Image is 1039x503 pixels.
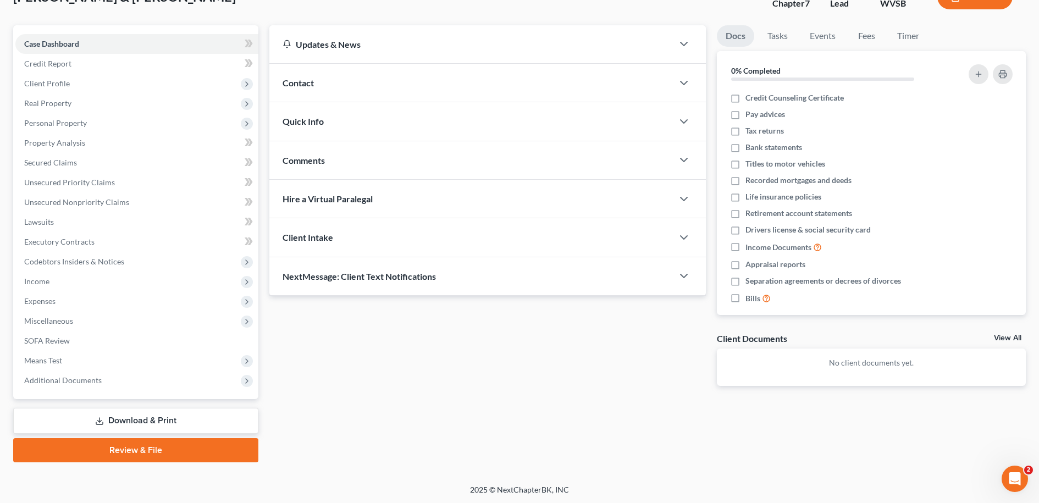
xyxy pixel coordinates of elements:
span: Secured Claims [24,158,77,167]
a: Timer [888,25,928,47]
iframe: Intercom live chat [1002,466,1028,492]
span: Comments [283,155,325,165]
span: Executory Contracts [24,237,95,246]
span: Hire a Virtual Paralegal [283,194,373,204]
a: Executory Contracts [15,232,258,252]
span: Credit Counseling Certificate [745,92,844,103]
span: Lawsuits [24,217,54,226]
span: Additional Documents [24,375,102,385]
span: Means Test [24,356,62,365]
a: Case Dashboard [15,34,258,54]
a: Lawsuits [15,212,258,232]
a: Property Analysis [15,133,258,153]
a: Credit Report [15,54,258,74]
span: Drivers license & social security card [745,224,871,235]
span: 2 [1024,466,1033,474]
a: Docs [717,25,754,47]
span: Bank statements [745,142,802,153]
span: Codebtors Insiders & Notices [24,257,124,266]
a: Events [801,25,844,47]
a: SOFA Review [15,331,258,351]
span: Recorded mortgages and deeds [745,175,852,186]
div: Client Documents [717,333,787,344]
span: Bills [745,293,760,304]
a: Review & File [13,438,258,462]
span: Tax returns [745,125,784,136]
span: Expenses [24,296,56,306]
span: Personal Property [24,118,87,128]
span: Unsecured Nonpriority Claims [24,197,129,207]
span: Unsecured Priority Claims [24,178,115,187]
span: Titles to motor vehicles [745,158,825,169]
span: NextMessage: Client Text Notifications [283,271,436,281]
a: Download & Print [13,408,258,434]
span: Pay advices [745,109,785,120]
span: SOFA Review [24,336,70,345]
span: Appraisal reports [745,259,805,270]
span: Separation agreements or decrees of divorces [745,275,901,286]
strong: 0% Completed [731,66,781,75]
span: Income Documents [745,242,811,253]
span: Retirement account statements [745,208,852,219]
a: View All [994,334,1021,342]
a: Tasks [759,25,797,47]
span: Life insurance policies [745,191,821,202]
span: Property Analysis [24,138,85,147]
span: Miscellaneous [24,316,73,325]
p: No client documents yet. [726,357,1017,368]
div: Updates & News [283,38,660,50]
span: Client Intake [283,232,333,242]
span: Case Dashboard [24,39,79,48]
a: Unsecured Nonpriority Claims [15,192,258,212]
a: Unsecured Priority Claims [15,173,258,192]
a: Fees [849,25,884,47]
span: Income [24,277,49,286]
a: Secured Claims [15,153,258,173]
span: Credit Report [24,59,71,68]
span: Quick Info [283,116,324,126]
span: Contact [283,78,314,88]
span: Client Profile [24,79,70,88]
span: Real Property [24,98,71,108]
